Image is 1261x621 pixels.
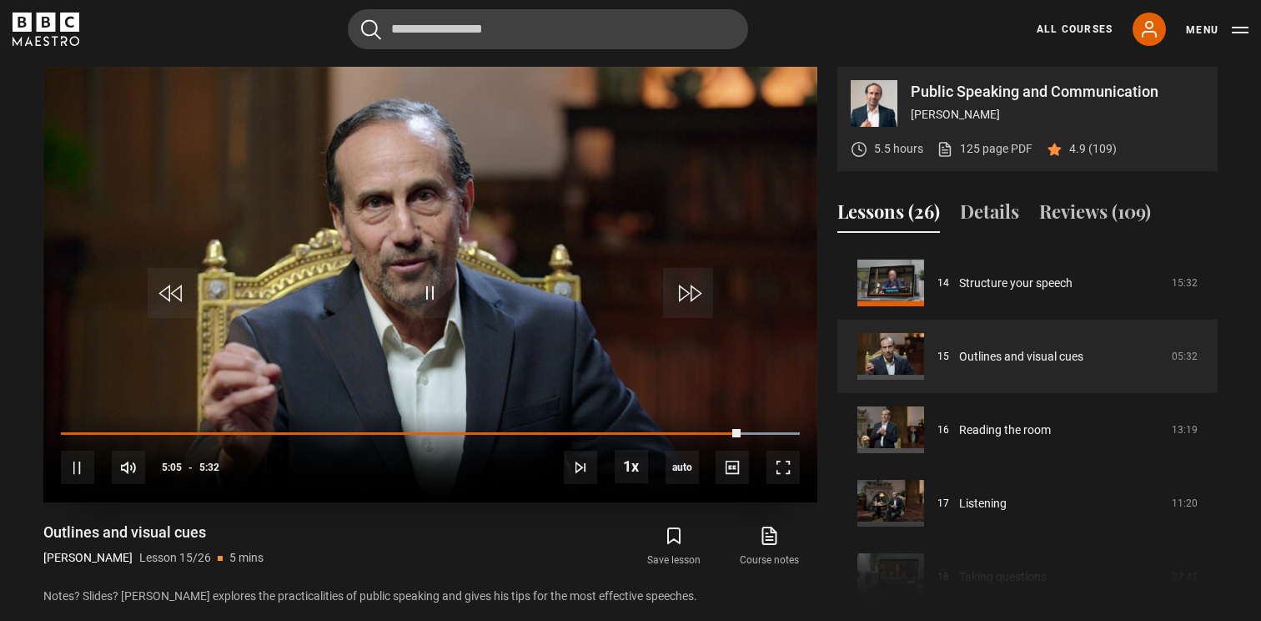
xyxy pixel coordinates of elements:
button: Fullscreen [766,451,800,484]
a: All Courses [1037,22,1113,37]
a: Listening [959,495,1007,512]
button: Playback Rate [615,450,648,483]
p: 5 mins [229,549,264,567]
a: Course notes [722,523,817,571]
div: Current quality: 1080p [666,451,699,484]
div: Progress Bar [61,432,800,436]
a: Outlines and visual cues [959,348,1083,366]
button: Next Lesson [564,451,597,484]
button: Mute [112,451,145,484]
a: Reading the room [959,422,1051,439]
p: Lesson 15/26 [139,549,211,567]
p: Notes? Slides? [PERSON_NAME] explores the practicalities of public speaking and gives his tips fo... [43,588,817,605]
button: Captions [716,451,749,484]
button: Save lesson [626,523,721,571]
button: Pause [61,451,94,484]
button: Toggle navigation [1186,22,1248,38]
h1: Outlines and visual cues [43,523,264,543]
p: [PERSON_NAME] [43,549,133,567]
a: Structure your speech [959,275,1073,292]
p: [PERSON_NAME] [911,106,1204,124]
span: 5:32 [199,452,219,482]
button: Details [960,198,1019,233]
button: Lessons (26) [837,198,940,233]
span: 5:05 [162,452,182,482]
svg: BBC Maestro [13,13,79,46]
a: 125 page PDF [937,140,1032,158]
span: - [188,462,193,473]
button: Submit the search query [361,19,381,40]
p: 5.5 hours [874,140,923,158]
p: Public Speaking and Communication [911,84,1204,99]
span: auto [666,451,699,484]
video-js: Video Player [43,67,817,502]
button: Reviews (109) [1039,198,1151,233]
p: 4.9 (109) [1069,140,1117,158]
input: Search [348,9,748,49]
